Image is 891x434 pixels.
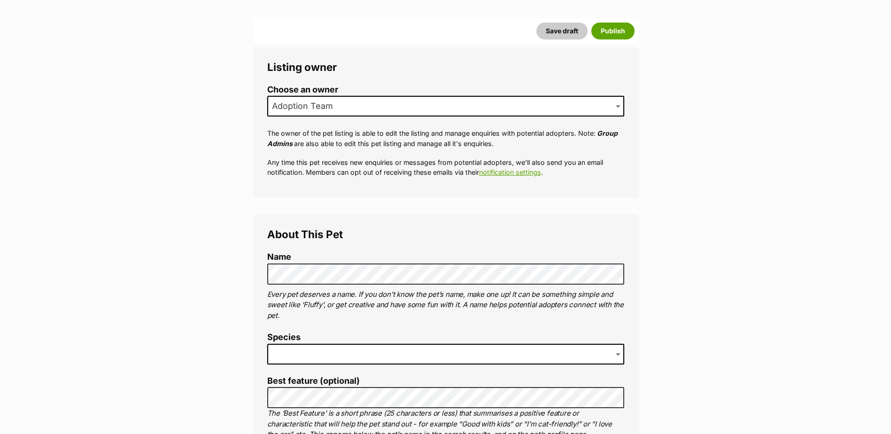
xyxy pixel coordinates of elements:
[267,333,624,342] label: Species
[267,376,624,386] label: Best feature (optional)
[268,100,342,113] span: Adoption Team
[267,289,624,321] p: Every pet deserves a name. If you don’t know the pet’s name, make one up! It can be something sim...
[267,85,624,95] label: Choose an owner
[267,252,624,262] label: Name
[591,23,635,39] button: Publish
[479,168,541,176] a: notification settings
[267,96,624,116] span: Adoption Team
[267,157,624,178] p: Any time this pet receives new enquiries or messages from potential adopters, we'll also send you...
[267,61,337,73] span: Listing owner
[536,23,588,39] button: Save draft
[267,128,624,148] p: The owner of the pet listing is able to edit the listing and manage enquiries with potential adop...
[267,228,343,240] span: About This Pet
[267,129,618,147] em: Group Admins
